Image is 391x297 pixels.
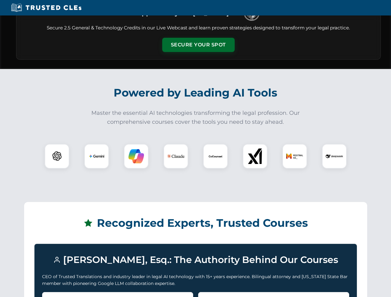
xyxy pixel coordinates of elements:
[326,148,343,165] img: DeepSeek Logo
[247,148,263,164] img: xAI Logo
[128,148,144,164] img: Copilot Logo
[286,148,303,165] img: Mistral AI Logo
[163,144,188,169] div: Claude
[9,3,83,12] img: Trusted CLEs
[243,144,267,169] div: xAI
[24,82,367,104] h2: Powered by Leading AI Tools
[87,109,304,127] p: Master the essential AI technologies transforming the legal profession. Our comprehensive courses...
[322,144,347,169] div: DeepSeek
[24,24,373,32] p: Secure 2.5 General & Technology Credits in our Live Webcast and learn proven strategies designed ...
[42,273,349,287] p: CEO of Trusted Translations and industry leader in legal AI technology with 15+ years experience....
[124,144,149,169] div: Copilot
[42,252,349,268] h3: [PERSON_NAME], Esq.: The Authority Behind Our Courses
[208,148,223,164] img: CoCounsel Logo
[34,212,357,234] h2: Recognized Experts, Trusted Courses
[45,144,69,169] div: ChatGPT
[89,148,104,164] img: Gemini Logo
[203,144,228,169] div: CoCounsel
[167,148,185,165] img: Claude Logo
[162,38,235,52] button: Secure Your Spot
[48,147,66,165] img: ChatGPT Logo
[282,144,307,169] div: Mistral AI
[84,144,109,169] div: Gemini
